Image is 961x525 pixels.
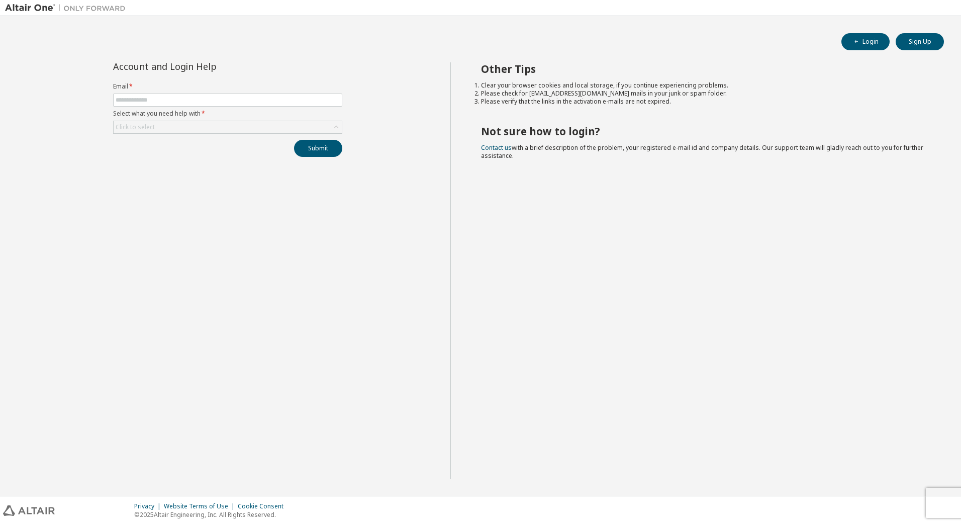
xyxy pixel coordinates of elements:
a: Contact us [481,143,512,152]
button: Sign Up [896,33,944,50]
li: Clear your browser cookies and local storage, if you continue experiencing problems. [481,81,926,90]
p: © 2025 Altair Engineering, Inc. All Rights Reserved. [134,510,290,519]
label: Select what you need help with [113,110,342,118]
button: Submit [294,140,342,157]
li: Please verify that the links in the activation e-mails are not expired. [481,98,926,106]
h2: Not sure how to login? [481,125,926,138]
img: Altair One [5,3,131,13]
h2: Other Tips [481,62,926,75]
div: Account and Login Help [113,62,297,70]
li: Please check for [EMAIL_ADDRESS][DOMAIN_NAME] mails in your junk or spam folder. [481,90,926,98]
button: Login [841,33,890,50]
div: Privacy [134,502,164,510]
div: Website Terms of Use [164,502,238,510]
div: Click to select [114,121,342,133]
label: Email [113,82,342,91]
img: altair_logo.svg [3,505,55,516]
span: with a brief description of the problem, your registered e-mail id and company details. Our suppo... [481,143,923,160]
div: Click to select [116,123,155,131]
div: Cookie Consent [238,502,290,510]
